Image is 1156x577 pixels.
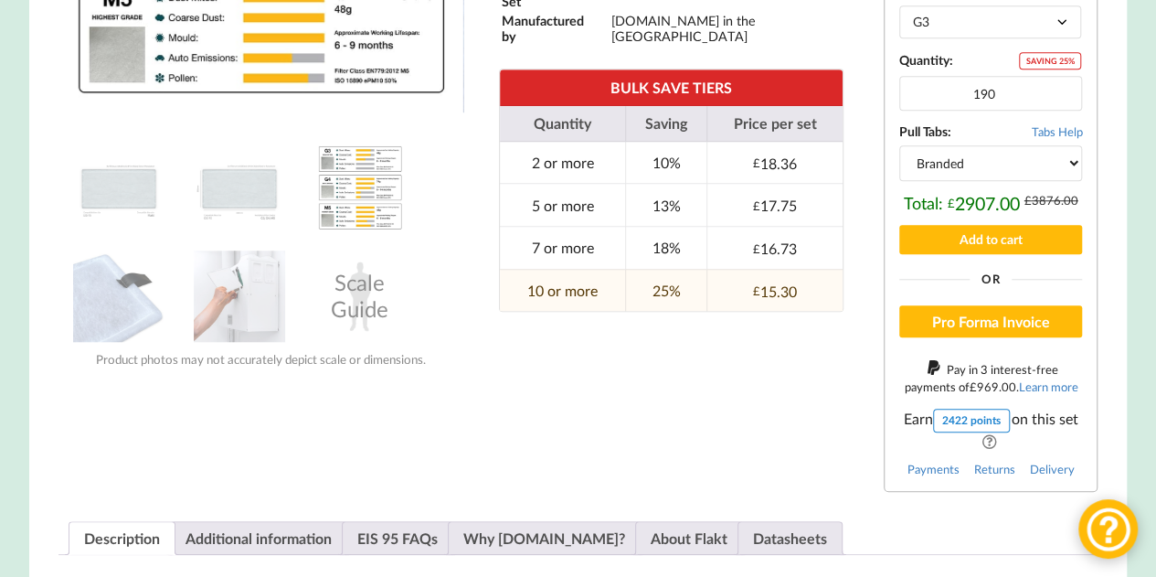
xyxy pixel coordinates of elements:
div: 15.30 [753,283,797,300]
a: Additional information [186,522,332,554]
div: 969.00 [969,379,1015,394]
a: Datasheets [753,522,827,554]
span: £ [753,241,760,256]
span: £ [969,379,976,394]
span: £ [948,196,955,210]
img: Flakt EIS 95 Filter Replacement Set from MVHR.shop [73,142,164,233]
div: Scale Guide [314,251,406,342]
a: Payments [907,462,959,476]
div: 16.73 [753,240,797,257]
img: A Table showing a comparison between G3, G4 and M5 for MVHR Filters and their efficiency at captu... [314,142,406,233]
td: 10 or more [500,269,625,312]
a: Description [84,522,160,554]
button: Pro Forma Invoice [899,305,1082,338]
td: 2 or more [500,142,625,184]
img: Dimensions and Filter Grades of Flakt EIS 95 Filter Replacement Set from MVHR.shop [194,142,285,233]
div: 3876.00 [1024,193,1078,208]
td: 25% [625,269,706,312]
div: Product photos may not accurately depict scale or dimensions. [58,352,464,367]
div: 17.75 [753,197,797,214]
span: £ [753,155,760,170]
a: EIS 95 FAQs [357,522,438,554]
th: BULK SAVE TIERS [500,69,843,105]
span: Tabs Help [1031,124,1082,139]
td: 5 or more [500,183,625,226]
span: £ [753,198,760,213]
a: About Flakt [651,522,727,554]
div: 2907.00 [948,193,1020,214]
td: 10% [625,142,706,184]
span: Pay in 3 interest-free payments of . [904,362,1077,394]
div: Or [899,273,1082,285]
td: 13% [625,183,706,226]
input: Product quantity [899,76,1082,111]
td: Manufactured by [501,12,609,45]
div: 2422 points [933,409,1010,433]
span: Earn on this set [899,409,1082,450]
span: Total: [904,193,943,214]
span: £ [753,283,760,298]
span: £ [1024,193,1032,208]
td: [DOMAIN_NAME] in the [GEOGRAPHIC_DATA] [610,12,842,45]
img: Installing an MVHR Filter [194,251,285,342]
button: Add to cart [899,225,1082,253]
th: Quantity [500,106,625,142]
td: 18% [625,226,706,269]
th: Saving [625,106,706,142]
a: Why [DOMAIN_NAME]? [463,522,625,554]
b: Pull Tabs: [899,123,951,139]
a: Delivery [1030,462,1075,476]
div: SAVING 25% [1019,52,1081,69]
div: 18.36 [753,155,797,172]
td: 7 or more [500,226,625,269]
th: Price per set [706,106,843,142]
img: MVHR Filter with a Black Tag [73,251,164,342]
a: Learn more [1018,379,1077,394]
a: Returns [974,462,1015,476]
